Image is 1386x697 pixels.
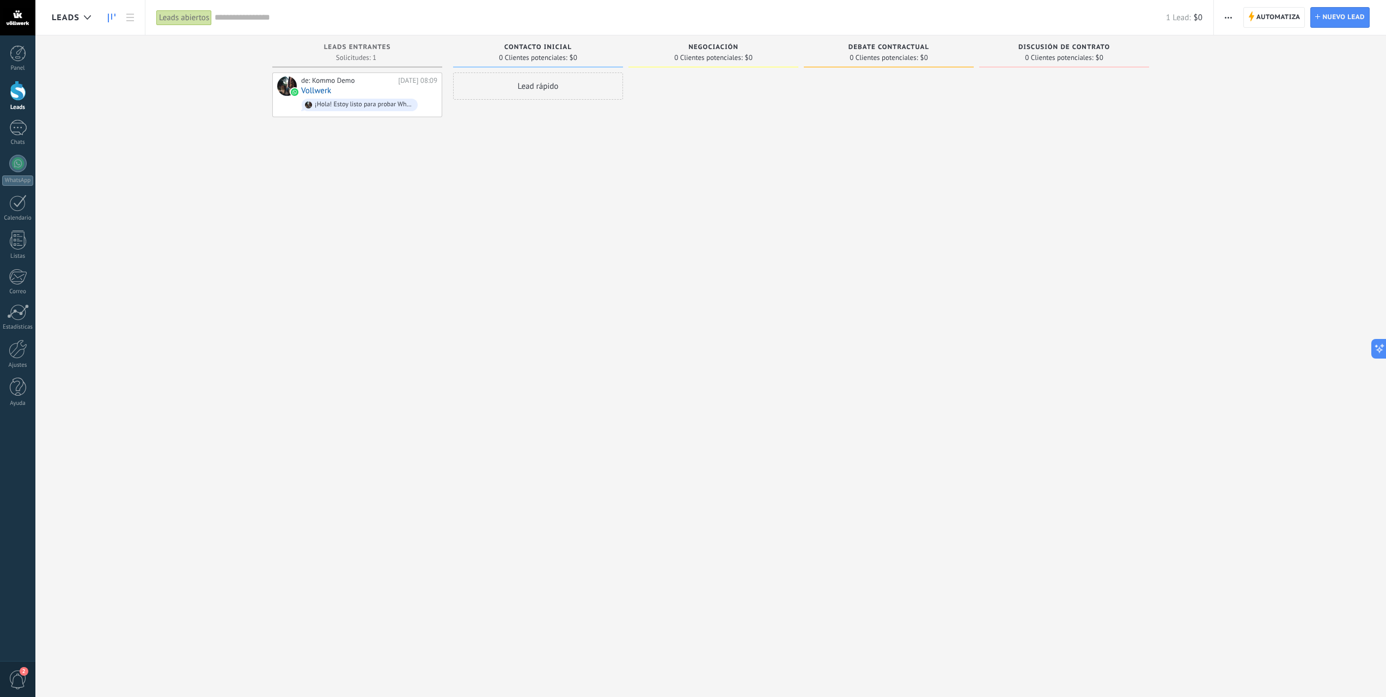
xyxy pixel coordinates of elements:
[301,76,394,85] div: de: Kommo Demo
[745,54,753,61] span: $0
[634,44,793,53] div: Negociación
[504,44,572,51] span: Contacto inicial
[1166,13,1190,23] span: 1 Lead:
[336,54,376,61] span: Solicitudes: 1
[809,44,968,53] div: Debate contractual
[985,44,1144,53] div: Discusión de contrato
[688,44,738,51] span: Negociación
[453,72,623,100] div: Lead rápido
[102,7,121,28] a: Leads
[850,54,918,61] span: 0 Clientes potenciales:
[315,101,413,108] div: ¡Hola! Estoy listo para probar WhatsApp en Kommo. Mi código de verificación es C3CW0L
[52,13,80,23] span: Leads
[1256,8,1300,27] span: Automatiza
[499,54,567,61] span: 0 Clientes potenciales:
[674,54,742,61] span: 0 Clientes potenciales:
[156,10,212,26] div: Leads abiertos
[920,54,928,61] span: $0
[278,44,437,53] div: Leads Entrantes
[570,54,577,61] span: $0
[2,324,34,331] div: Estadísticas
[2,400,34,407] div: Ayuda
[1025,54,1093,61] span: 0 Clientes potenciales:
[1194,13,1202,23] span: $0
[2,65,34,72] div: Panel
[1096,54,1103,61] span: $0
[2,175,33,186] div: WhatsApp
[2,139,34,146] div: Chats
[1018,44,1110,51] span: Discusión de contrato
[1310,7,1370,28] a: Nuevo lead
[121,7,139,28] a: Lista
[398,76,437,85] div: [DATE] 08:09
[459,44,618,53] div: Contacto inicial
[291,88,298,96] img: waba.svg
[324,44,391,51] span: Leads Entrantes
[277,76,297,96] div: Vollwerk
[20,667,28,676] span: 2
[2,215,34,222] div: Calendario
[2,362,34,369] div: Ajustes
[1220,7,1236,28] button: Más
[2,253,34,260] div: Listas
[2,104,34,111] div: Leads
[1322,8,1365,27] span: Nuevo lead
[848,44,929,51] span: Debate contractual
[1243,7,1305,28] a: Automatiza
[301,86,331,95] a: Vollwerk
[2,288,34,295] div: Correo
